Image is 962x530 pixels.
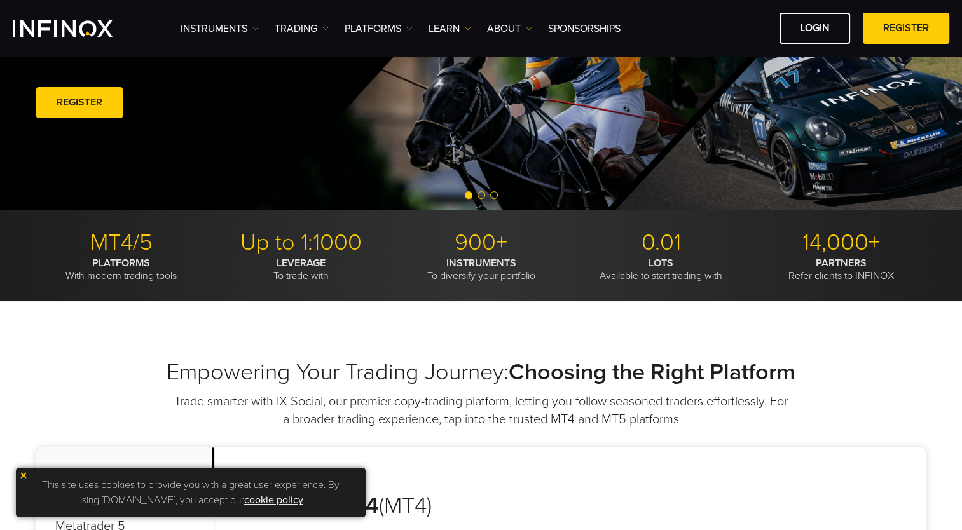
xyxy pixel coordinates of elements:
p: Available to start trading with [576,257,746,282]
span: Go to slide 2 [478,191,485,199]
strong: LEVERAGE [277,257,326,269]
p: Refer clients to INFINOX [756,257,926,282]
strong: Choosing the Right Platform [509,358,795,386]
strong: INSTRUMENTS [446,257,516,269]
img: yellow close icon [19,471,28,480]
strong: PARTNERS [816,257,867,269]
strong: LOTS [649,257,673,269]
a: cookie policy [244,494,303,506]
a: REGISTER [863,13,949,44]
p: To diversify your portfolio [396,257,567,282]
strong: PLATFORMS [92,257,150,269]
strong: MetaTrader 4 [247,492,379,519]
span: Go to slide 3 [490,191,498,199]
a: Learn [429,21,471,36]
a: ABOUT [487,21,532,36]
h3: (MT4) [247,492,550,520]
p: With modern trading tools [36,257,207,282]
p: 14,000+ [756,229,926,257]
a: PLATFORMS [345,21,413,36]
a: SPONSORSHIPS [548,21,621,36]
a: LOGIN [780,13,850,44]
span: Go to slide 1 [465,191,472,199]
p: Up to 1:1000 [216,229,387,257]
h2: Empowering Your Trading Journey: [36,358,926,386]
p: To trade with [216,257,387,282]
p: Trade smarter with IX Social, our premier copy-trading platform, letting you follow seasoned trad... [173,393,790,428]
p: 900+ [396,229,567,257]
a: Instruments [181,21,259,36]
p: Metatrader 4 [36,447,214,500]
p: This site uses cookies to provide you with a great user experience. By using [DOMAIN_NAME], you a... [22,474,359,511]
a: INFINOX Logo [13,20,142,37]
p: MT4/5 [36,229,207,257]
p: 0.01 [576,229,746,257]
a: TRADING [275,21,329,36]
a: REGISTER [36,87,123,118]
